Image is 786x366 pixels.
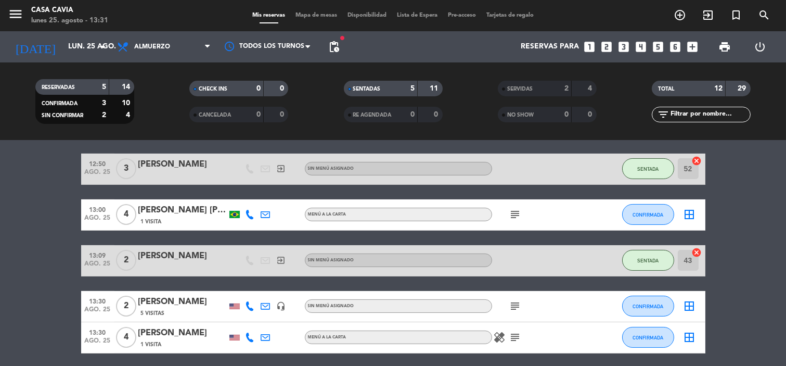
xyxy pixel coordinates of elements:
[85,295,111,307] span: 13:30
[199,112,231,118] span: CANCELADA
[277,164,286,173] i: exit_to_app
[85,214,111,226] span: ago. 25
[138,326,227,340] div: [PERSON_NAME]
[633,212,663,218] span: CONFIRMADA
[116,204,136,225] span: 4
[702,9,714,21] i: exit_to_app
[122,99,132,107] strong: 10
[116,250,136,271] span: 2
[102,99,106,107] strong: 3
[684,208,696,221] i: border_all
[730,9,742,21] i: turned_in_not
[738,85,748,92] strong: 29
[758,9,770,21] i: search
[353,112,392,118] span: RE AGENDADA
[692,156,702,166] i: cancel
[430,85,440,92] strong: 11
[141,340,162,349] span: 1 Visita
[280,85,286,92] strong: 0
[410,111,415,118] strong: 0
[8,6,23,22] i: menu
[42,101,78,106] span: CONFIRMADA
[102,111,106,119] strong: 2
[339,35,345,41] span: fiber_manual_record
[308,335,346,339] span: Menú a la carta
[622,204,674,225] button: CONFIRMADA
[85,249,111,261] span: 13:09
[308,258,354,262] span: Sin menú asignado
[277,256,286,265] i: exit_to_app
[353,86,381,92] span: SENTADAS
[138,158,227,171] div: [PERSON_NAME]
[116,158,136,179] span: 3
[116,296,136,317] span: 2
[138,295,227,309] div: [PERSON_NAME]
[674,9,686,21] i: add_circle_outline
[564,85,569,92] strong: 2
[754,41,767,53] i: power_settings_new
[651,40,665,54] i: looks_5
[583,40,596,54] i: looks_one
[668,40,682,54] i: looks_6
[126,111,132,119] strong: 4
[141,309,165,318] span: 5 Visitas
[742,31,778,62] div: LOG OUT
[521,43,579,51] span: Reservas para
[85,306,111,318] span: ago. 25
[633,304,663,309] span: CONFIRMADA
[637,166,659,172] span: SENTADA
[308,304,354,308] span: Sin menú asignado
[637,258,659,263] span: SENTADA
[669,109,750,120] input: Filtrar por nombre...
[122,83,132,91] strong: 14
[494,331,506,344] i: healing
[290,12,342,18] span: Mapa de mesas
[308,212,346,217] span: Menú a la carta
[85,169,111,181] span: ago. 25
[588,85,594,92] strong: 4
[600,40,613,54] i: looks_two
[85,260,111,272] span: ago. 25
[199,86,227,92] span: CHECK INS
[686,40,699,54] i: add_box
[8,35,63,58] i: [DATE]
[42,113,83,118] span: SIN CONFIRMAR
[328,41,340,53] span: pending_actions
[85,326,111,338] span: 13:30
[141,218,162,226] span: 1 Visita
[507,112,534,118] span: NO SHOW
[247,12,290,18] span: Mis reservas
[8,6,23,26] button: menu
[509,208,522,221] i: subject
[658,86,674,92] span: TOTAL
[617,40,630,54] i: looks_3
[256,85,261,92] strong: 0
[622,327,674,348] button: CONFIRMADA
[392,12,443,18] span: Lista de Espera
[684,331,696,344] i: border_all
[97,41,109,53] i: arrow_drop_down
[564,111,569,118] strong: 0
[308,167,354,171] span: Sin menú asignado
[507,86,533,92] span: SERVIDAS
[342,12,392,18] span: Disponibilidad
[138,204,227,217] div: [PERSON_NAME] [PERSON_NAME]
[481,12,539,18] span: Tarjetas de regalo
[509,300,522,312] i: subject
[718,41,731,53] span: print
[134,43,170,51] span: Almuerzo
[410,85,415,92] strong: 5
[588,111,594,118] strong: 0
[102,83,106,91] strong: 5
[622,158,674,179] button: SENTADA
[657,108,669,121] i: filter_list
[138,249,227,263] div: [PERSON_NAME]
[85,157,111,169] span: 12:50
[277,301,286,311] i: headset_mic
[509,331,522,344] i: subject
[633,335,663,340] span: CONFIRMADA
[634,40,648,54] i: looks_4
[31,16,108,26] div: lunes 25. agosto - 13:31
[31,5,108,16] div: Casa Cavia
[116,327,136,348] span: 4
